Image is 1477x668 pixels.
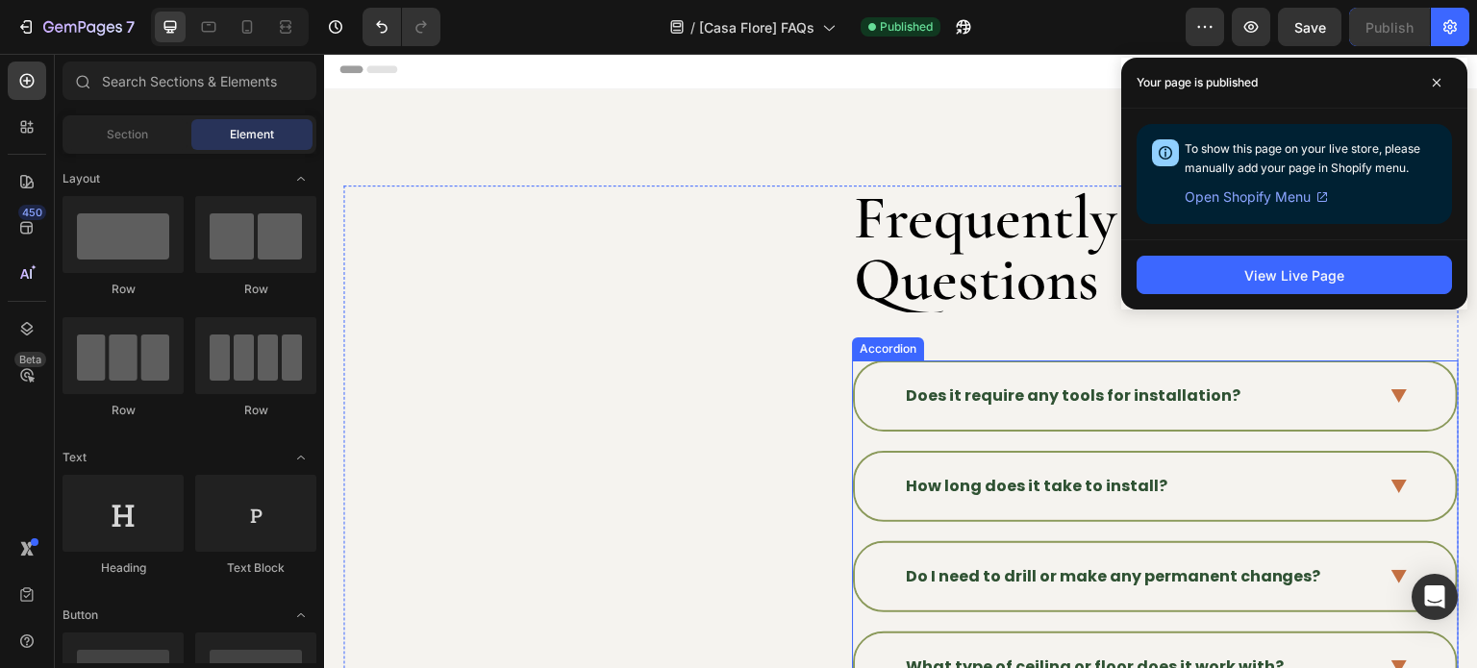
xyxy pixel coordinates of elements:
[880,18,933,36] span: Published
[63,281,184,298] div: Row
[8,8,143,46] button: 7
[63,606,98,624] span: Button
[582,331,916,353] strong: Does it require any tools for installation?
[579,418,846,447] div: Rich Text Editor. Editing area: main
[532,286,596,304] div: Accordion
[582,602,960,624] strong: What type of ceiling or floor does it work with?
[63,62,316,100] input: Search Sections & Elements
[63,170,100,187] span: Layout
[1185,141,1420,175] span: To show this page on your live store, please manually add your page in Shopify menu.
[286,442,316,473] span: Toggle open
[107,126,148,143] span: Section
[1137,256,1452,294] button: View Live Page
[1244,265,1344,285] div: View Live Page
[1185,186,1311,209] span: Open Shopify Menu
[690,17,695,37] span: /
[63,402,184,419] div: Row
[1278,8,1341,46] button: Save
[286,163,316,194] span: Toggle open
[324,54,1477,668] iframe: Design area
[582,511,997,533] strong: Do I need to drill or make any permanent changes?
[582,421,843,443] strong: How long does it take to install?
[579,599,963,628] div: Rich Text Editor. Editing area: main
[286,600,316,631] span: Toggle open
[195,402,316,419] div: Row
[18,205,46,220] div: 450
[14,352,46,367] div: Beta
[1412,574,1458,620] div: Open Intercom Messenger
[1365,17,1414,37] div: Publish
[363,8,440,46] div: Undo/Redo
[1349,8,1430,46] button: Publish
[579,508,1000,537] div: Rich Text Editor. Editing area: main
[63,449,87,466] span: Text
[579,328,919,357] div: Rich Text Editor. Editing area: main
[195,559,316,577] div: Text Block
[528,132,1135,259] h2: Frequently Asked Questions
[1137,73,1258,92] p: Your page is published
[230,126,274,143] span: Element
[195,281,316,298] div: Row
[1294,19,1326,36] span: Save
[126,15,135,38] p: 7
[699,17,814,37] span: [Casa Flore] FAQs
[63,559,184,577] div: Heading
